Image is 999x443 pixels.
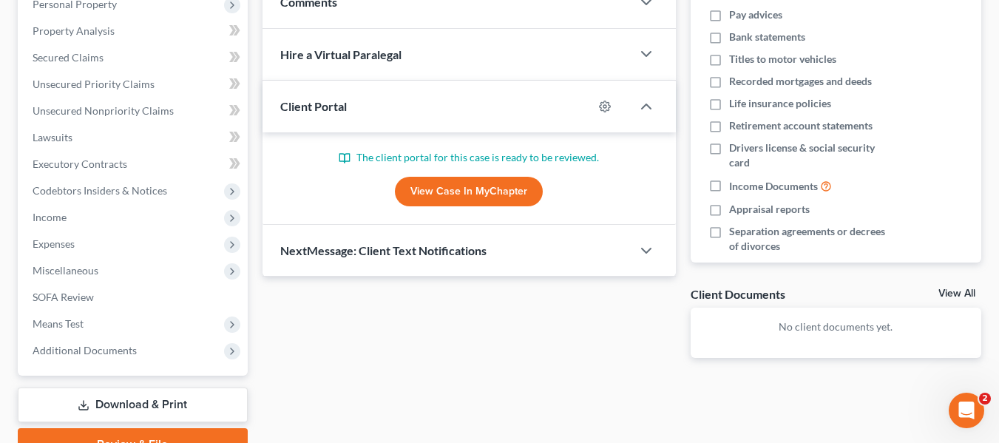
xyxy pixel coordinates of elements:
[21,151,248,177] a: Executory Contracts
[33,264,98,277] span: Miscellaneous
[33,158,127,170] span: Executory Contracts
[33,184,167,197] span: Codebtors Insiders & Notices
[395,177,543,206] a: View Case in MyChapter
[729,141,896,170] span: Drivers license & social security card
[729,52,836,67] span: Titles to motor vehicles
[21,284,248,311] a: SOFA Review
[33,291,94,303] span: SOFA Review
[949,393,984,428] iframe: Intercom live chat
[729,224,896,254] span: Separation agreements or decrees of divorces
[280,47,402,61] span: Hire a Virtual Paralegal
[729,96,831,111] span: Life insurance policies
[702,319,969,334] p: No client documents yet.
[18,388,248,422] a: Download & Print
[729,74,872,89] span: Recorded mortgages and deeds
[729,118,873,133] span: Retirement account statements
[729,30,805,44] span: Bank statements
[33,344,137,356] span: Additional Documents
[729,179,818,194] span: Income Documents
[21,71,248,98] a: Unsecured Priority Claims
[33,78,155,90] span: Unsecured Priority Claims
[280,99,347,113] span: Client Portal
[33,211,67,223] span: Income
[729,7,782,22] span: Pay advices
[33,104,174,117] span: Unsecured Nonpriority Claims
[33,237,75,250] span: Expenses
[33,317,84,330] span: Means Test
[33,51,104,64] span: Secured Claims
[21,124,248,151] a: Lawsuits
[280,150,658,165] p: The client portal for this case is ready to be reviewed.
[33,24,115,37] span: Property Analysis
[33,131,72,143] span: Lawsuits
[729,202,810,217] span: Appraisal reports
[938,288,975,299] a: View All
[280,243,487,257] span: NextMessage: Client Text Notifications
[21,18,248,44] a: Property Analysis
[979,393,991,405] span: 2
[691,286,785,302] div: Client Documents
[21,98,248,124] a: Unsecured Nonpriority Claims
[21,44,248,71] a: Secured Claims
